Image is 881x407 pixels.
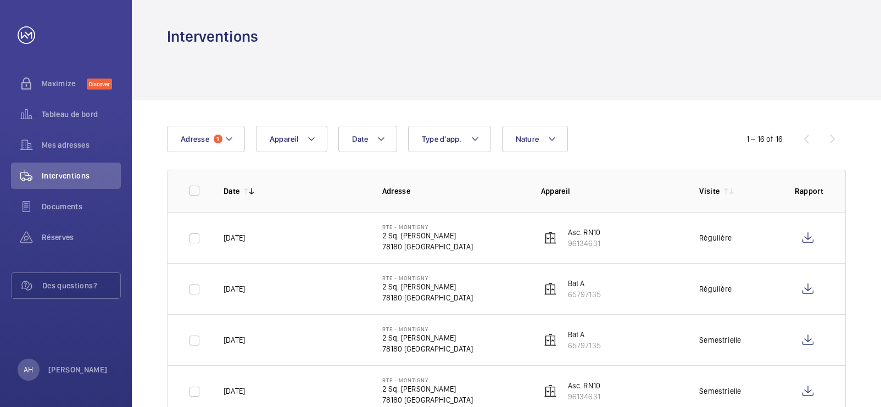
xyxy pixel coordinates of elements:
p: [DATE] [224,283,245,294]
span: Documents [42,201,121,212]
p: 78180 [GEOGRAPHIC_DATA] [382,241,473,252]
p: Rapport [795,186,823,197]
p: RTE - MONTIGNY [382,224,473,230]
img: elevator.svg [544,231,557,244]
button: Adresse1 [167,126,245,152]
p: Bat A [568,278,601,289]
img: elevator.svg [544,333,557,347]
p: [DATE] [224,386,245,397]
p: [DATE] [224,232,245,243]
span: Type d'app. [422,135,462,143]
button: Type d'app. [408,126,491,152]
span: Tableau de bord [42,109,121,120]
p: Asc. RN10 [568,227,601,238]
p: Visite [699,186,720,197]
p: 78180 [GEOGRAPHIC_DATA] [382,394,473,405]
span: Réserves [42,232,121,243]
p: 78180 [GEOGRAPHIC_DATA] [382,343,473,354]
p: [DATE] [224,334,245,345]
p: Date [224,186,239,197]
button: Nature [502,126,568,152]
p: 2 Sq. [PERSON_NAME] [382,332,473,343]
p: Asc. RN10 [568,380,601,391]
p: RTE - MONTIGNY [382,377,473,383]
span: Interventions [42,170,121,181]
span: Adresse [181,135,209,143]
p: AH [24,364,33,375]
p: Adresse [382,186,523,197]
button: Appareil [256,126,327,152]
div: 1 – 16 of 16 [746,133,783,144]
p: 2 Sq. [PERSON_NAME] [382,230,473,241]
span: Maximize [42,78,87,89]
p: 2 Sq. [PERSON_NAME] [382,383,473,394]
span: Nature [516,135,539,143]
span: Date [352,135,368,143]
div: Semestrielle [699,334,741,345]
h1: Interventions [167,26,258,47]
span: Des questions? [42,280,120,291]
img: elevator.svg [544,282,557,296]
img: elevator.svg [544,384,557,398]
span: 1 [214,135,222,143]
p: 78180 [GEOGRAPHIC_DATA] [382,292,473,303]
p: RTE - MONTIGNY [382,275,473,281]
p: 65797135 [568,340,601,351]
p: 96134631 [568,238,601,249]
p: Appareil [541,186,682,197]
button: Date [338,126,397,152]
span: Discover [87,79,112,90]
p: [PERSON_NAME] [48,364,108,375]
div: Semestrielle [699,386,741,397]
div: Régulière [699,283,732,294]
div: Régulière [699,232,732,243]
p: 96134631 [568,391,601,402]
span: Mes adresses [42,140,121,150]
p: 65797135 [568,289,601,300]
p: Bat A [568,329,601,340]
p: RTE - MONTIGNY [382,326,473,332]
p: 2 Sq. [PERSON_NAME] [382,281,473,292]
span: Appareil [270,135,298,143]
